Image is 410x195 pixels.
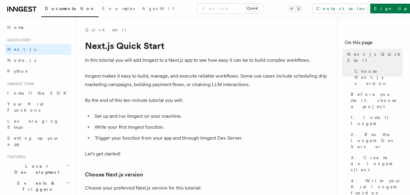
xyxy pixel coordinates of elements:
[348,152,403,175] a: 3. Create an Inngest client
[7,24,24,30] span: Home
[351,91,403,110] span: Before you start: choose a project
[7,136,59,147] span: Setting up your app
[85,150,328,158] p: Let's get started!
[246,5,259,12] kbd: Ctrl+K
[102,6,135,11] span: Examples
[85,27,126,33] a: Quick start
[351,114,403,127] span: 1. Install Inngest
[93,134,328,142] li: Trigger your function from your app and through Inngest Dev Server.
[85,40,328,51] h1: Next.js Quick Start
[5,163,66,175] span: Local Development
[354,68,403,86] span: Choose Next.js version
[5,133,71,150] a: Setting up your app
[347,51,403,63] span: Next.js Quick Start
[345,39,403,49] h4: On this page
[7,47,36,52] span: Next.js
[7,58,36,63] span: Node.js
[85,56,328,64] p: In this tutorial you will add Inngest to a Next.js app to see how easy it can be to build complex...
[142,6,174,11] span: AgentKit
[45,6,95,11] span: Documentation
[5,116,71,133] a: Leveraging Steps
[345,49,403,66] a: Next.js Quick Start
[5,44,71,55] a: Next.js
[348,89,403,112] a: Before you start: choose a project
[85,72,328,89] p: Inngest makes it easy to build, manage, and execute reliable workflows. Some use cases include sc...
[5,161,71,178] button: Local Development
[351,131,403,150] span: 2. Run the Inngest Dev Server
[5,88,71,99] a: Install the SDK
[5,38,31,43] span: Quick start
[5,55,71,66] a: Node.js
[5,82,34,86] span: Inngest tour
[7,102,43,113] span: Your first Functions
[93,112,328,120] li: Set up and run Inngest on your machine.
[5,178,71,195] button: Events & Triggers
[351,155,403,173] span: 3. Create an Inngest client
[348,129,403,152] a: 2. Run the Inngest Dev Server
[288,5,303,12] button: Toggle dark mode
[352,66,403,89] a: Choose Next.js version
[312,4,368,13] a: Contact sales
[5,66,71,77] a: Python
[5,22,71,33] a: Home
[7,119,59,130] span: Leveraging Steps
[99,2,138,16] a: Examples
[348,112,403,129] a: 1. Install Inngest
[7,69,29,74] span: Python
[85,170,143,179] a: Choose Next.js version
[7,91,70,96] span: Install the SDK
[5,180,66,192] span: Events & Triggers
[5,99,71,116] a: Your first Functions
[41,2,99,17] a: Documentation
[197,4,263,13] button: Search...Ctrl+K
[5,155,25,159] span: Features
[85,184,328,192] p: Choose your preferred Next.js version for this tutorial:
[93,123,328,131] li: Write your first Inngest function.
[138,2,178,16] a: AgentKit
[85,96,328,105] p: By the end of this ten-minute tutorial you will:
